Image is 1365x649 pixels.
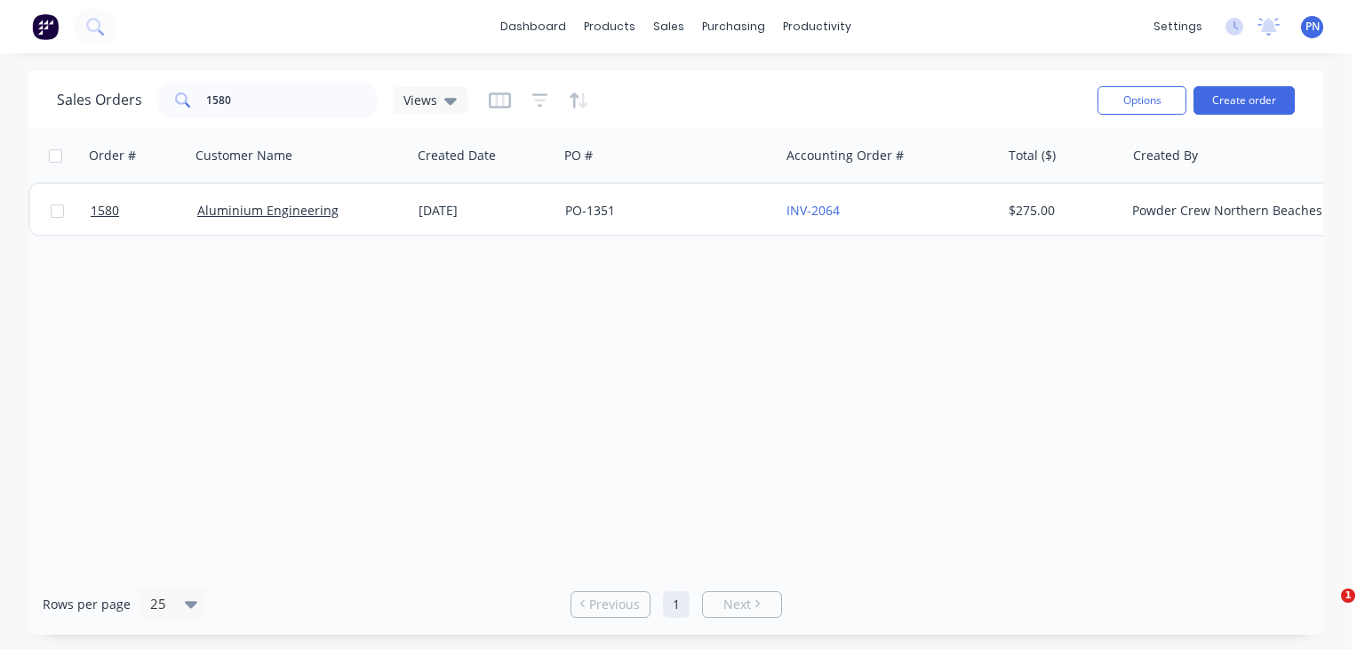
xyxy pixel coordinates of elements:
iframe: Intercom live chat [1305,589,1347,631]
button: Create order [1193,86,1295,115]
a: dashboard [491,13,575,40]
div: PO-1351 [565,202,762,220]
h1: Sales Orders [57,92,142,108]
span: 1580 [91,202,119,220]
div: purchasing [693,13,774,40]
span: Rows per page [43,596,131,613]
div: $275.00 [1009,202,1113,220]
a: Previous page [571,596,650,613]
div: Accounting Order # [786,147,904,164]
span: 1 [1341,589,1355,603]
img: Factory [32,13,59,40]
button: Options [1098,86,1186,115]
div: Customer Name [196,147,292,164]
ul: Pagination [563,591,789,618]
a: Next page [703,596,781,613]
div: productivity [774,13,860,40]
div: Powder Crew Northern Beaches [1132,202,1329,220]
a: Aluminium Engineering [197,202,339,219]
a: Page 1 is your current page [663,591,690,618]
div: sales [644,13,693,40]
div: products [575,13,644,40]
a: 1580 [91,184,197,237]
div: Total ($) [1009,147,1056,164]
div: PO # [564,147,593,164]
div: [DATE] [419,202,551,220]
span: Next [723,596,751,613]
span: Views [403,91,437,109]
div: Created By [1133,147,1198,164]
div: Created Date [418,147,496,164]
div: Order # [89,147,136,164]
span: PN [1305,19,1320,35]
div: settings [1145,13,1211,40]
input: Search... [206,83,379,118]
a: INV-2064 [786,202,840,219]
span: Previous [589,596,640,613]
